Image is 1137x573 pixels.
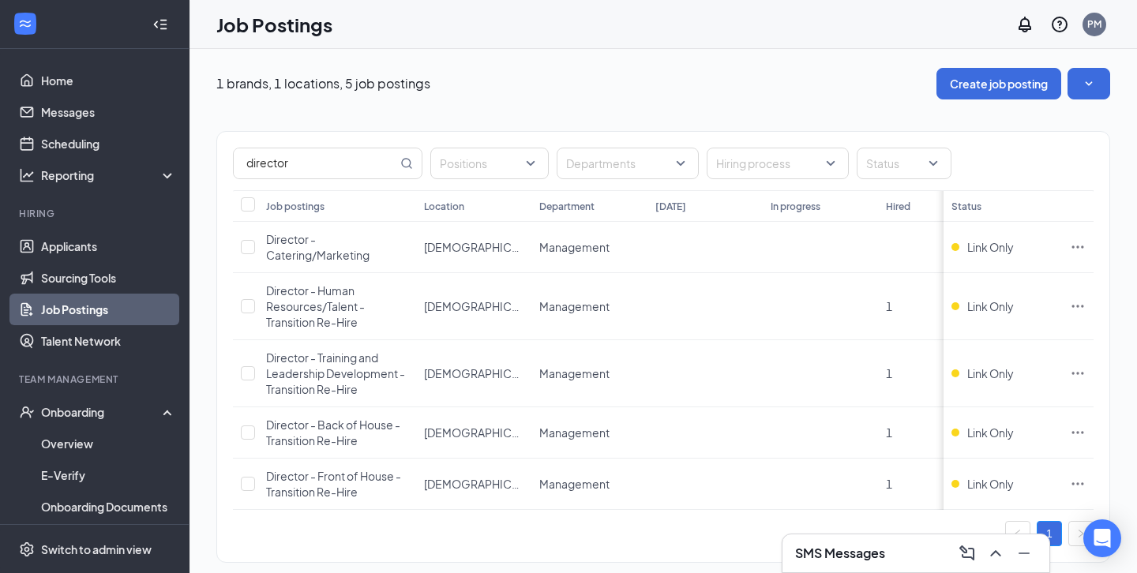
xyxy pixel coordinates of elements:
td: Management [531,340,647,407]
div: Switch to admin view [41,541,152,557]
th: [DATE] [647,190,763,222]
svg: Notifications [1015,15,1034,34]
div: Onboarding [41,404,163,420]
td: Chick-fil-A Seaford FSR [416,222,531,273]
span: Director - Back of House - Transition Re-Hire [266,418,400,448]
span: Link Only [967,425,1014,440]
button: Create job posting [936,68,1061,99]
svg: Analysis [19,167,35,183]
span: Management [539,477,610,491]
button: ComposeMessage [955,541,980,566]
td: Chick-fil-A Seaford FSR [416,273,531,340]
svg: QuestionInfo [1050,15,1069,34]
a: Overview [41,428,176,459]
a: Talent Network [41,325,176,357]
svg: MagnifyingGlass [400,157,413,170]
span: Management [539,299,610,313]
td: Management [531,222,647,273]
a: 1 [1038,522,1061,545]
p: 1 brands, 1 locations, 5 job postings [216,75,430,92]
span: Link Only [967,365,1014,381]
div: Department [539,200,595,213]
span: 1 [886,477,892,491]
span: Director - Training and Leadership Development - Transition Re-Hire [266,350,405,396]
svg: WorkstreamLogo [17,16,33,32]
svg: Ellipses [1070,365,1086,381]
span: right [1076,529,1086,538]
a: Job Postings [41,294,176,325]
span: Management [539,425,610,440]
svg: UserCheck [19,404,35,420]
button: right [1068,521,1094,546]
td: Management [531,459,647,510]
span: 1 [886,299,892,313]
div: Location [424,200,464,213]
div: Open Intercom Messenger [1083,519,1121,557]
button: ChevronUp [983,541,1008,566]
h1: Job Postings [216,11,332,38]
button: Minimize [1011,541,1037,566]
svg: Ellipses [1070,239,1086,255]
span: 1 [886,366,892,380]
div: Team Management [19,373,173,386]
div: Reporting [41,167,177,183]
td: Chick-fil-A Seaford FSR [416,407,531,459]
svg: ComposeMessage [958,544,977,563]
span: Director - Front of House - Transition Re-Hire [266,469,401,499]
svg: ChevronUp [986,544,1005,563]
span: Link Only [967,476,1014,492]
div: Hiring [19,207,173,220]
button: SmallChevronDown [1068,68,1110,99]
th: In progress [763,190,878,222]
span: Director - Catering/Marketing [266,232,370,262]
input: Search job postings [234,148,397,178]
button: left [1005,521,1030,546]
th: Hired [878,190,993,222]
svg: Ellipses [1070,476,1086,492]
a: Messages [41,96,176,128]
span: [DEMOGRAPHIC_DATA]-fil-A Seaford FSR [424,299,641,313]
a: E-Verify [41,459,176,491]
span: [DEMOGRAPHIC_DATA]-fil-A Seaford FSR [424,477,641,491]
span: Management [539,366,610,380]
a: Home [41,65,176,96]
a: Sourcing Tools [41,262,176,294]
span: left [1013,529,1023,538]
td: Chick-fil-A Seaford FSR [416,340,531,407]
li: Next Page [1068,521,1094,546]
svg: Ellipses [1070,298,1086,314]
td: Chick-fil-A Seaford FSR [416,459,531,510]
span: Link Only [967,239,1014,255]
td: Management [531,273,647,340]
svg: Ellipses [1070,425,1086,440]
li: 1 [1037,521,1062,546]
li: Previous Page [1005,521,1030,546]
a: Scheduling [41,128,176,159]
th: Status [944,190,1062,222]
span: [DEMOGRAPHIC_DATA]-fil-A Seaford FSR [424,425,641,440]
svg: Collapse [152,17,168,32]
div: PM [1087,17,1101,31]
span: Director - Human Resources/Talent - Transition Re-Hire [266,283,365,329]
h3: SMS Messages [795,545,885,562]
a: Applicants [41,230,176,262]
span: [DEMOGRAPHIC_DATA]-fil-A Seaford FSR [424,366,641,380]
span: Link Only [967,298,1014,314]
span: Management [539,240,610,254]
span: [DEMOGRAPHIC_DATA]-fil-A Seaford FSR [424,240,641,254]
svg: Minimize [1015,544,1034,563]
a: Activity log [41,522,176,554]
a: Onboarding Documents [41,491,176,522]
span: 1 [886,425,892,440]
div: Job postings [266,200,325,213]
svg: Settings [19,541,35,557]
td: Management [531,407,647,459]
svg: SmallChevronDown [1081,76,1097,92]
